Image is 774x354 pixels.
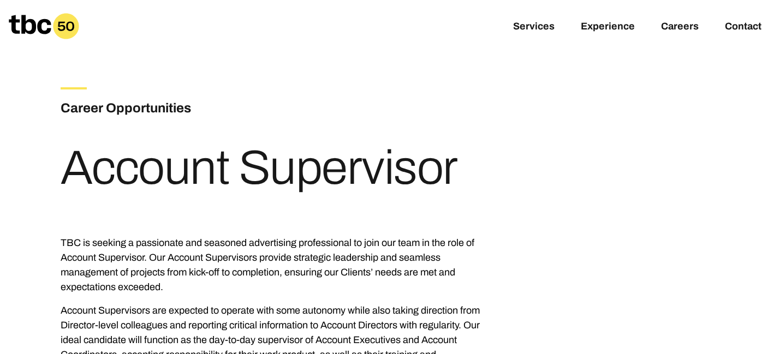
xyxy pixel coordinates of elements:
[513,21,555,34] a: Services
[725,21,761,34] a: Contact
[581,21,635,34] a: Experience
[61,98,323,118] h3: Career Opportunities
[9,13,79,39] a: Homepage
[61,144,457,192] h1: Account Supervisor
[61,236,480,295] p: TBC is seeking a passionate and seasoned advertising professional to join our team in the role of...
[661,21,699,34] a: Careers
